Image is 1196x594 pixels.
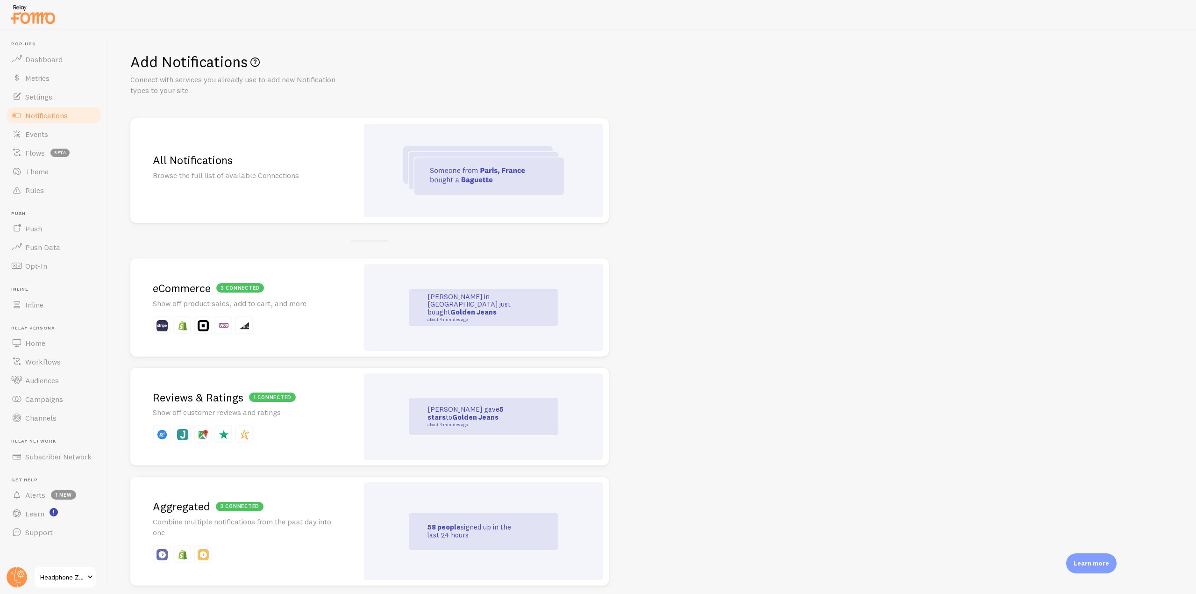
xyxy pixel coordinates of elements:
[153,153,336,167] h2: All Notifications
[130,477,609,586] a: 3 connectedAggregated Combine multiple notifications from the past day into one 58 peoplesigned u...
[177,429,188,440] img: fomo_icons_judgeme.svg
[6,334,102,352] a: Home
[25,243,60,252] span: Push Data
[34,566,97,588] a: Headphone Zone
[239,429,250,440] img: fomo_icons_stamped.svg
[25,92,52,101] span: Settings
[6,69,102,87] a: Metrics
[198,320,209,331] img: fomo_icons_square.svg
[40,572,85,583] span: Headphone Zone
[11,438,102,444] span: Relay Network
[25,111,68,120] span: Notifications
[10,2,57,26] img: fomo-relay-logo-orange.svg
[25,148,45,157] span: Flows
[25,509,44,518] span: Learn
[157,429,168,440] img: fomo_icons_yotpo.svg
[427,317,518,322] small: about 4 minutes ago
[6,390,102,408] a: Campaigns
[25,490,45,500] span: Alerts
[1066,553,1117,573] div: Learn more
[6,504,102,523] a: Learn
[450,308,497,316] strong: Golden Jeans
[153,170,336,181] p: Browse the full list of available Connections
[25,376,59,385] span: Audiences
[50,508,58,516] svg: <p>Watch New Feature Tutorials!</p>
[6,371,102,390] a: Audiences
[50,149,70,157] span: beta
[177,320,188,331] img: fomo_icons_shopify.svg
[249,393,296,402] div: 1 connected
[25,261,47,271] span: Opt-In
[25,224,42,233] span: Push
[216,283,264,293] div: 3 connected
[157,320,168,331] img: fomo_icons_stripe.svg
[6,181,102,200] a: Rules
[25,186,44,195] span: Rules
[25,394,63,404] span: Campaigns
[130,368,609,466] a: 1 connectedReviews & Ratings Show off customer reviews and ratings [PERSON_NAME] gave5 starstoGol...
[6,295,102,314] a: Inline
[218,320,229,331] img: fomo_icons_woo_commerce.svg
[25,528,53,537] span: Support
[6,447,102,466] a: Subscriber Network
[198,549,209,560] img: fomo_icons_page_stream.svg
[25,452,92,461] span: Subscriber Network
[11,41,102,47] span: Pop-ups
[1074,559,1109,568] p: Learn more
[51,490,76,500] span: 1 new
[427,422,518,427] small: about 4 minutes ago
[403,146,564,195] img: all-integrations.svg
[11,211,102,217] span: Push
[452,413,498,422] a: Golden Jeans
[11,286,102,293] span: Inline
[130,74,355,96] p: Connect with services you already use to add new Notification types to your site
[6,408,102,427] a: Channels
[427,405,504,422] strong: 5 stars
[177,549,188,560] img: fomo_icons_shopify.svg
[6,106,102,125] a: Notifications
[6,125,102,143] a: Events
[25,357,61,366] span: Workflows
[6,219,102,238] a: Push
[6,87,102,106] a: Settings
[218,429,229,440] img: fomo_icons_trustpilot.svg
[25,413,57,422] span: Channels
[153,390,336,405] h2: Reviews & Ratings
[153,516,336,538] p: Combine multiple notifications from the past day into one
[6,486,102,504] a: Alerts 1 new
[25,167,49,176] span: Theme
[25,55,63,64] span: Dashboard
[6,162,102,181] a: Theme
[427,293,521,322] p: [PERSON_NAME] in [GEOGRAPHIC_DATA] just bought
[239,320,250,331] img: fomo_icons_big_commerce.svg
[6,238,102,257] a: Push Data
[6,50,102,69] a: Dashboard
[157,549,168,560] img: fomo_icons_custom_roundups.svg
[153,281,336,295] h2: eCommerce
[11,477,102,483] span: Get Help
[130,118,609,223] a: All Notifications Browse the full list of available Connections
[130,258,609,357] a: 3 connectedeCommerce Show off product sales, add to cart, and more [PERSON_NAME] in [GEOGRAPHIC_D...
[427,406,521,427] p: [PERSON_NAME] gave to
[198,429,209,440] img: fomo_icons_google_review.svg
[25,73,50,83] span: Metrics
[153,499,336,514] h2: Aggregated
[130,52,1174,72] h1: Add Notifications
[25,300,43,309] span: Inline
[25,129,48,139] span: Events
[427,522,461,531] strong: 58 people
[216,502,263,511] div: 3 connected
[6,257,102,275] a: Opt-In
[6,352,102,371] a: Workflows
[6,523,102,542] a: Support
[427,523,521,539] p: signed up in the last 24 hours
[11,325,102,331] span: Relay Persona
[153,407,336,418] p: Show off customer reviews and ratings
[25,338,45,348] span: Home
[6,143,102,162] a: Flows beta
[153,298,336,309] p: Show off product sales, add to cart, and more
